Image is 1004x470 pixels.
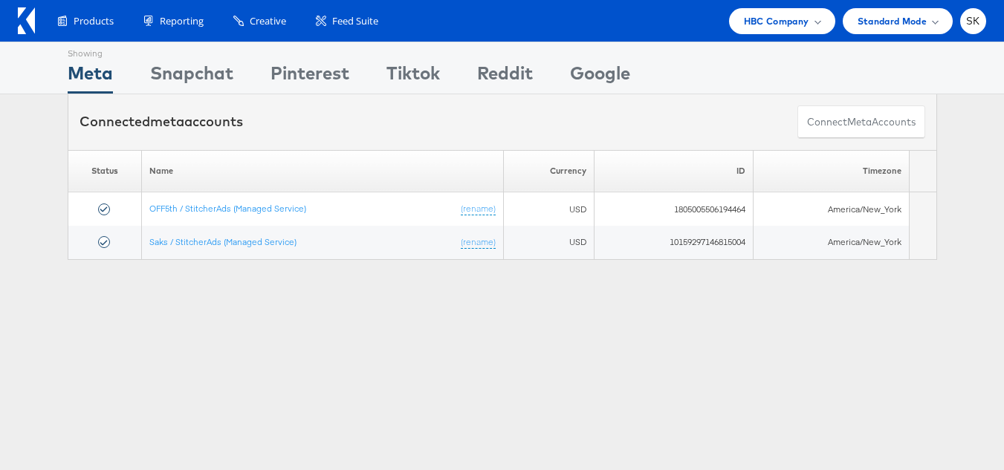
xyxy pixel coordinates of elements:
div: Snapchat [150,60,233,94]
span: meta [847,115,872,129]
a: OFF5th / StitcherAds (Managed Service) [149,203,306,214]
a: (rename) [461,203,496,215]
th: ID [594,150,754,192]
a: Saks / StitcherAds (Managed Service) [149,236,297,247]
div: Connected accounts [80,112,243,131]
th: Timezone [754,150,909,192]
td: 1805005506194464 [594,192,754,226]
span: Feed Suite [332,14,378,28]
span: SK [966,16,980,26]
th: Currency [503,150,594,192]
div: Meta [68,60,113,94]
a: (rename) [461,236,496,249]
span: Reporting [160,14,204,28]
td: USD [503,226,594,259]
td: America/New_York [754,192,909,226]
div: Showing [68,42,113,60]
div: Reddit [477,60,533,94]
span: Standard Mode [858,13,927,29]
span: meta [150,113,184,130]
td: America/New_York [754,226,909,259]
div: Tiktok [386,60,440,94]
span: Creative [250,14,286,28]
td: 10159297146815004 [594,226,754,259]
span: Products [74,14,114,28]
button: ConnectmetaAccounts [797,105,925,139]
span: HBC Company [744,13,809,29]
div: Pinterest [271,60,349,94]
th: Status [68,150,141,192]
td: USD [503,192,594,226]
th: Name [141,150,503,192]
div: Google [570,60,630,94]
